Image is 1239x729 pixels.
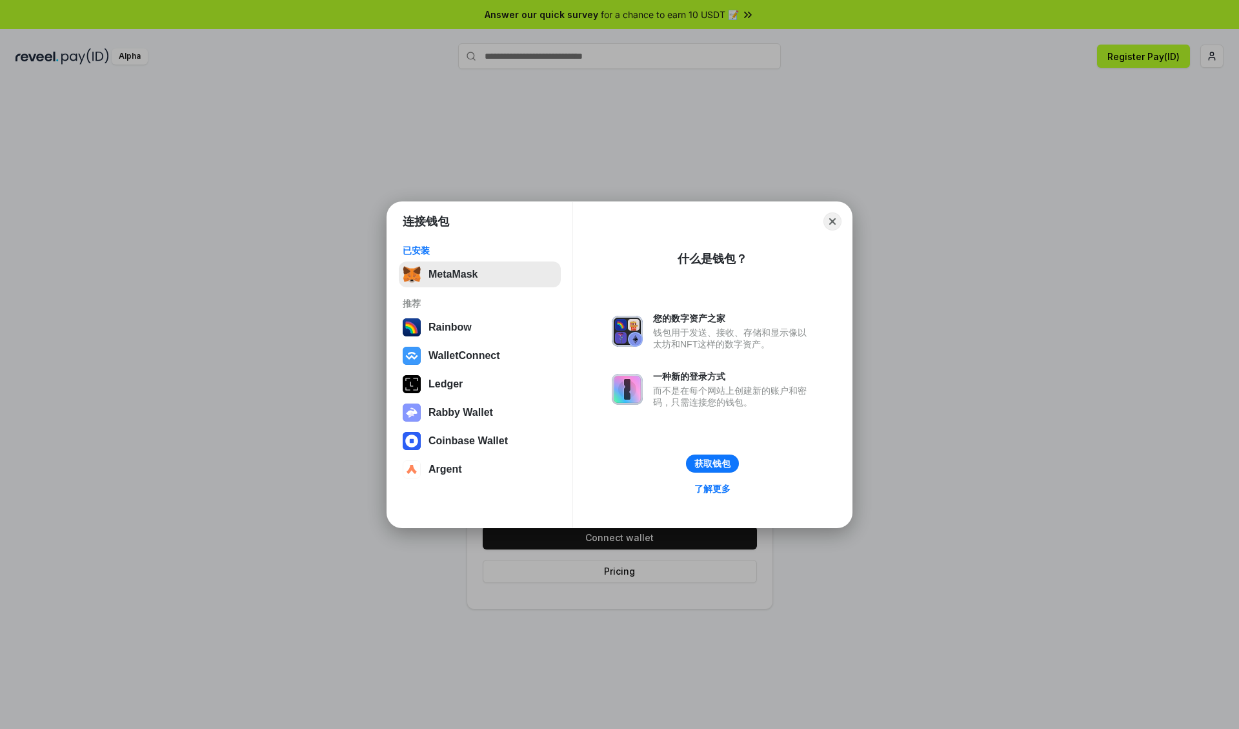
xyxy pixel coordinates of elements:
[428,464,462,475] div: Argent
[686,455,739,473] button: 获取钱包
[653,371,813,382] div: 一种新的登录方式
[653,327,813,350] div: 钱包用于发送、接收、存储和显示像以太坊和NFT这样的数字资产。
[399,262,561,287] button: MetaMask
[399,343,561,369] button: WalletConnect
[399,371,561,397] button: Ledger
[403,432,421,450] img: svg+xml,%3Csvg%20width%3D%2228%22%20height%3D%2228%22%20viewBox%3D%220%200%2028%2028%22%20fill%3D...
[428,322,472,333] div: Rainbow
[403,318,421,336] img: svg+xml,%3Csvg%20width%3D%22120%22%20height%3D%22120%22%20viewBox%3D%220%200%20120%20120%22%20fil...
[653,313,813,324] div: 您的数字资产之家
[687,480,738,497] a: 了解更多
[694,458,730,469] div: 获取钱包
[428,407,493,418] div: Rabby Wallet
[403,214,449,229] h1: 连接钱包
[403,460,421,478] img: svg+xml,%3Csvg%20width%3D%2228%22%20height%3D%2228%22%20viewBox%3D%220%200%2028%2028%22%20fill%3D...
[612,374,643,405] img: svg+xml,%3Csvg%20xmlns%3D%22http%3A%2F%2Fwww.w3.org%2F2000%2Fsvg%22%20fill%3D%22none%22%20viewBox...
[399,400,561,426] button: Rabby Wallet
[612,316,643,347] img: svg+xml,%3Csvg%20xmlns%3D%22http%3A%2F%2Fwww.w3.org%2F2000%2Fsvg%22%20fill%3D%22none%22%20viewBox...
[653,385,813,408] div: 而不是在每个网站上创建新的账户和密码，只需连接您的钱包。
[428,378,463,390] div: Ledger
[403,245,557,256] div: 已安装
[678,251,747,267] div: 什么是钱包？
[403,375,421,393] img: svg+xml,%3Csvg%20xmlns%3D%22http%3A%2F%2Fwww.w3.org%2F2000%2Fsvg%22%20width%3D%2228%22%20height%3...
[403,404,421,422] img: svg+xml,%3Csvg%20xmlns%3D%22http%3A%2F%2Fwww.w3.org%2F2000%2Fsvg%22%20fill%3D%22none%22%20viewBox...
[403,298,557,309] div: 推荐
[694,483,730,495] div: 了解更多
[428,350,500,362] div: WalletConnect
[403,265,421,283] img: svg+xml,%3Csvg%20fill%3D%22none%22%20height%3D%2233%22%20viewBox%3D%220%200%2035%2033%22%20width%...
[403,347,421,365] img: svg+xml,%3Csvg%20width%3D%2228%22%20height%3D%2228%22%20viewBox%3D%220%200%2028%2028%22%20fill%3D...
[399,457,561,482] button: Argent
[823,212,841,231] button: Close
[428,435,508,447] div: Coinbase Wallet
[399,314,561,340] button: Rainbow
[428,269,478,280] div: MetaMask
[399,428,561,454] button: Coinbase Wallet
